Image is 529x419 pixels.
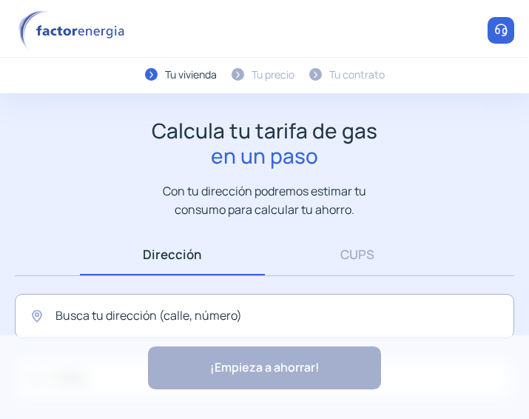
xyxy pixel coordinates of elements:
[329,67,385,83] div: Tu contrato
[152,118,377,168] h1: Calcula tu tarifa de gas
[80,233,265,275] a: Dirección
[493,23,508,38] img: llamar
[148,182,381,218] p: Con tu dirección podremos estimar tu consumo para calcular tu ahorro.
[15,10,133,51] img: logo factor
[265,233,450,275] a: CUPS
[252,67,294,83] div: Tu precio
[152,144,377,169] span: en un paso
[165,67,217,83] div: Tu vivienda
